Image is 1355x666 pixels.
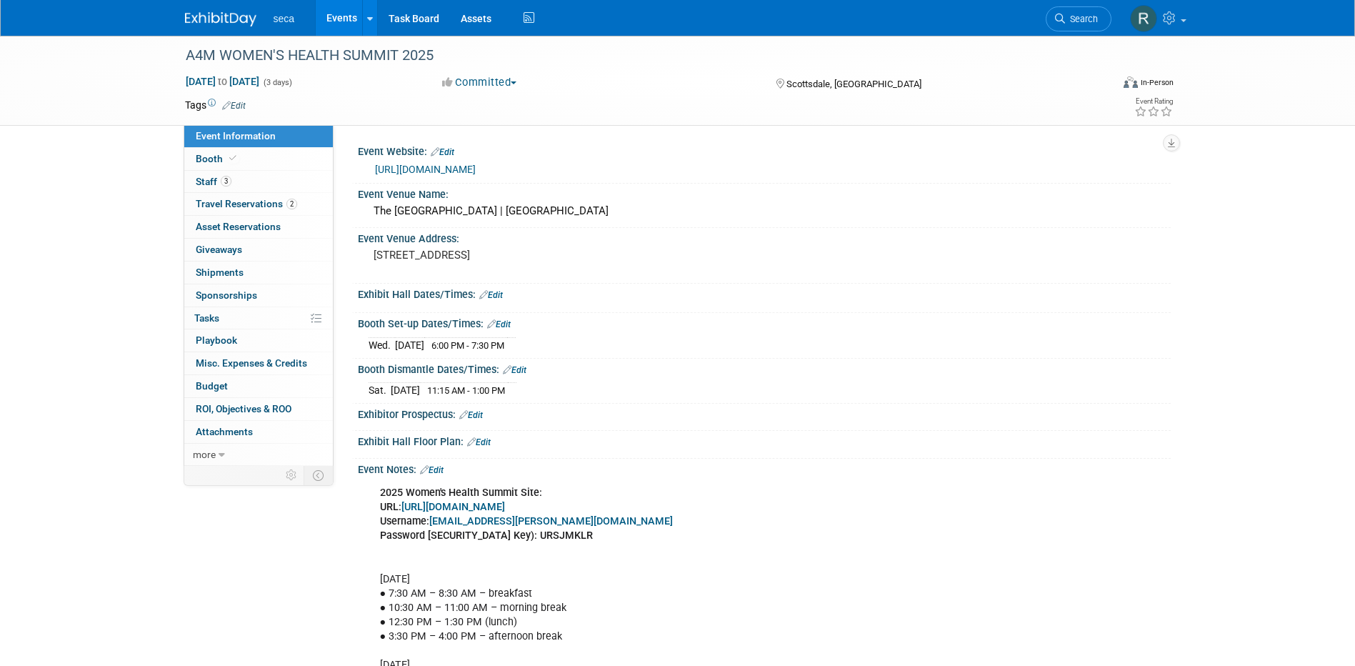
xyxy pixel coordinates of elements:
[304,466,333,484] td: Toggle Event Tabs
[196,221,281,232] span: Asset Reservations
[193,449,216,460] span: more
[358,184,1171,202] div: Event Venue Name:
[196,267,244,278] span: Shipments
[194,312,219,324] span: Tasks
[358,404,1171,422] div: Exhibitor Prospectus:
[786,79,921,89] span: Scottsdale, [GEOGRAPHIC_DATA]
[184,284,333,307] a: Sponsorships
[358,459,1171,477] div: Event Notes:
[196,176,231,187] span: Staff
[196,426,253,437] span: Attachments
[184,329,333,352] a: Playbook
[196,289,257,301] span: Sponsorships
[196,153,239,164] span: Booth
[1134,98,1173,105] div: Event Rating
[1065,14,1098,24] span: Search
[184,352,333,374] a: Misc. Expenses & Credits
[487,319,511,329] a: Edit
[196,198,297,209] span: Travel Reservations
[375,164,476,175] a: [URL][DOMAIN_NAME]
[196,357,307,369] span: Misc. Expenses & Credits
[380,515,673,527] b: Username:
[222,101,246,111] a: Edit
[467,437,491,447] a: Edit
[286,199,297,209] span: 2
[216,76,229,87] span: to
[184,216,333,238] a: Asset Reservations
[184,421,333,443] a: Attachments
[479,290,503,300] a: Edit
[431,147,454,157] a: Edit
[181,43,1090,69] div: A4M WOMEN'S HEALTH SUMMIT 2025
[196,380,228,392] span: Budget
[184,262,333,284] a: Shipments
[358,359,1171,377] div: Booth Dismantle Dates/Times:
[221,176,231,187] span: 3
[395,337,424,352] td: [DATE]
[391,383,420,398] td: [DATE]
[184,171,333,193] a: Staff3
[429,515,673,527] a: [EMAIL_ADDRESS][PERSON_NAME][DOMAIN_NAME]
[358,228,1171,246] div: Event Venue Address:
[358,431,1171,449] div: Exhibit Hall Floor Plan:
[196,130,276,141] span: Event Information
[369,383,391,398] td: Sat.
[1130,5,1157,32] img: Rachel Jordan
[369,337,395,352] td: Wed.
[184,398,333,420] a: ROI, Objectives & ROO
[369,200,1160,222] div: The [GEOGRAPHIC_DATA] | [GEOGRAPHIC_DATA]
[185,12,256,26] img: ExhibitDay
[1027,74,1174,96] div: Event Format
[380,487,542,499] b: 2025 Women's Health Summit Site:
[184,375,333,397] a: Budget
[358,141,1171,159] div: Event Website:
[1124,76,1138,88] img: Format-Inperson.png
[380,501,505,513] b: URL:
[358,313,1171,332] div: Booth Set-up Dates/Times:
[274,13,295,24] span: seca
[184,193,333,215] a: Travel Reservations2
[437,75,522,90] button: Committed
[196,334,237,346] span: Playbook
[503,365,526,375] a: Edit
[262,78,292,87] span: (3 days)
[279,466,304,484] td: Personalize Event Tab Strip
[420,465,444,475] a: Edit
[401,501,505,513] a: [URL][DOMAIN_NAME]
[427,385,505,396] span: 11:15 AM - 1:00 PM
[431,340,504,351] span: 6:00 PM - 7:30 PM
[185,75,260,88] span: [DATE] [DATE]
[459,410,483,420] a: Edit
[184,148,333,170] a: Booth
[184,239,333,261] a: Giveaways
[1140,77,1174,88] div: In-Person
[1046,6,1111,31] a: Search
[358,284,1171,302] div: Exhibit Hall Dates/Times:
[374,249,681,262] pre: [STREET_ADDRESS]
[185,98,246,112] td: Tags
[184,444,333,466] a: more
[229,154,236,162] i: Booth reservation complete
[196,403,291,414] span: ROI, Objectives & ROO
[380,530,593,542] b: Password [SECURITY_DATA] Key): URSJMKLR
[196,244,242,255] span: Giveaways
[184,125,333,147] a: Event Information
[184,307,333,329] a: Tasks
